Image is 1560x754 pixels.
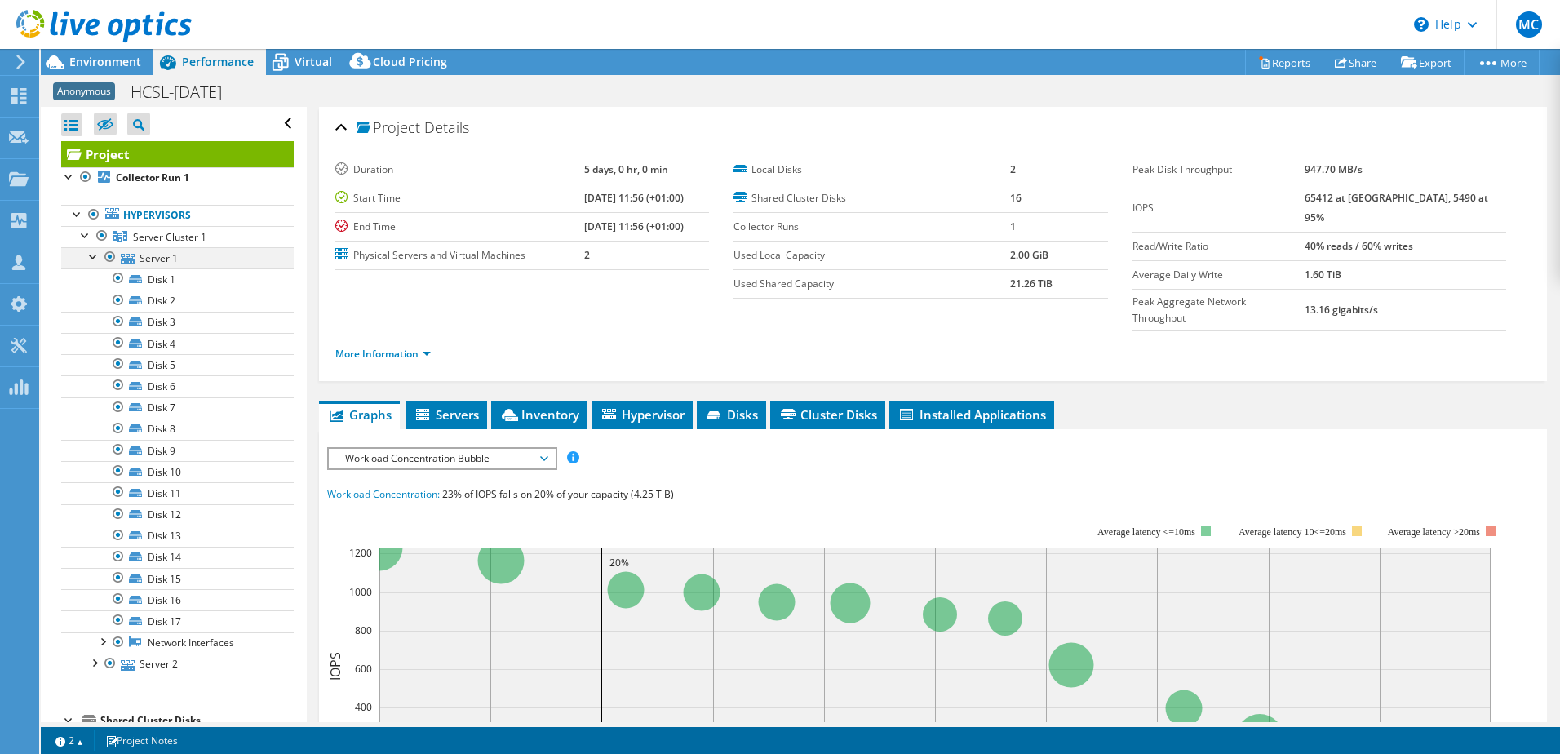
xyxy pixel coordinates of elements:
a: Export [1389,50,1465,75]
span: Environment [69,54,141,69]
b: 1 [1010,220,1016,233]
a: Hypervisors [61,205,294,226]
span: Performance [182,54,254,69]
a: Reports [1245,50,1323,75]
span: Graphs [327,406,392,423]
tspan: Average latency <=10ms [1097,526,1195,538]
b: 947.70 MB/s [1305,162,1363,176]
span: Details [424,118,469,137]
a: Server 1 [61,247,294,268]
a: Disk 1 [61,268,294,290]
b: 2.00 GiB [1010,248,1048,262]
b: 2 [584,248,590,262]
a: Disk 2 [61,291,294,312]
span: Anonymous [53,82,115,100]
label: Start Time [335,190,584,206]
a: Collector Run 1 [61,167,294,188]
span: Inventory [499,406,579,423]
a: Disk 10 [61,461,294,482]
b: 5 days, 0 hr, 0 min [584,162,668,176]
label: Peak Aggregate Network Throughput [1132,294,1305,326]
span: Project [357,120,420,136]
b: 2 [1010,162,1016,176]
text: 1000 [349,585,372,599]
span: Virtual [295,54,332,69]
a: Disk 7 [61,397,294,419]
a: Network Interfaces [61,632,294,654]
b: 13.16 gigabits/s [1305,303,1378,317]
b: 21.26 TiB [1010,277,1053,291]
a: Disk 5 [61,354,294,375]
span: Workload Concentration Bubble [337,449,547,468]
a: Disk 8 [61,419,294,440]
label: Peak Disk Throughput [1132,162,1305,178]
a: Disk 9 [61,440,294,461]
span: Cloud Pricing [373,54,447,69]
span: Server Cluster 1 [133,230,206,244]
span: MC [1516,11,1542,38]
a: Disk 17 [61,610,294,632]
b: [DATE] 11:56 (+01:00) [584,191,684,205]
a: Server 2 [61,654,294,675]
a: 2 [44,730,95,751]
span: Disks [705,406,758,423]
text: 600 [355,662,372,676]
span: Installed Applications [897,406,1046,423]
span: Servers [414,406,479,423]
span: 23% of IOPS falls on 20% of your capacity (4.25 TiB) [442,487,674,501]
a: Share [1323,50,1389,75]
span: Hypervisor [600,406,685,423]
label: Local Disks [733,162,1010,178]
a: Disk 12 [61,504,294,526]
span: Cluster Disks [778,406,877,423]
text: Average latency >20ms [1388,526,1480,538]
a: Disk 4 [61,333,294,354]
label: IOPS [1132,200,1305,216]
a: Disk 16 [61,589,294,610]
label: Average Daily Write [1132,267,1305,283]
a: Project [61,141,294,167]
b: 1.60 TiB [1305,268,1341,282]
div: Shared Cluster Disks [100,711,294,730]
text: 800 [355,623,372,637]
a: Server Cluster 1 [61,226,294,247]
a: Disk 6 [61,375,294,397]
label: Used Local Capacity [733,247,1010,264]
label: Duration [335,162,584,178]
label: Used Shared Capacity [733,276,1010,292]
label: Collector Runs [733,219,1010,235]
a: Disk 13 [61,526,294,547]
a: Disk 11 [61,482,294,503]
text: 400 [355,700,372,714]
label: Read/Write Ratio [1132,238,1305,255]
text: IOPS [326,652,344,681]
a: Disk 3 [61,312,294,333]
label: Shared Cluster Disks [733,190,1010,206]
a: Disk 15 [61,568,294,589]
a: More [1464,50,1540,75]
label: End Time [335,219,584,235]
b: Collector Run 1 [116,171,189,184]
h1: HCSL-[DATE] [123,83,247,101]
tspan: Average latency 10<=20ms [1239,526,1346,538]
a: Disk 14 [61,547,294,568]
span: Workload Concentration: [327,487,440,501]
b: [DATE] 11:56 (+01:00) [584,220,684,233]
text: 1200 [349,546,372,560]
b: 16 [1010,191,1022,205]
b: 40% reads / 60% writes [1305,239,1413,253]
a: Project Notes [94,730,189,751]
b: 65412 at [GEOGRAPHIC_DATA], 5490 at 95% [1305,191,1488,224]
a: More Information [335,347,431,361]
svg: \n [1414,17,1429,32]
text: 20% [609,556,629,570]
label: Physical Servers and Virtual Machines [335,247,584,264]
